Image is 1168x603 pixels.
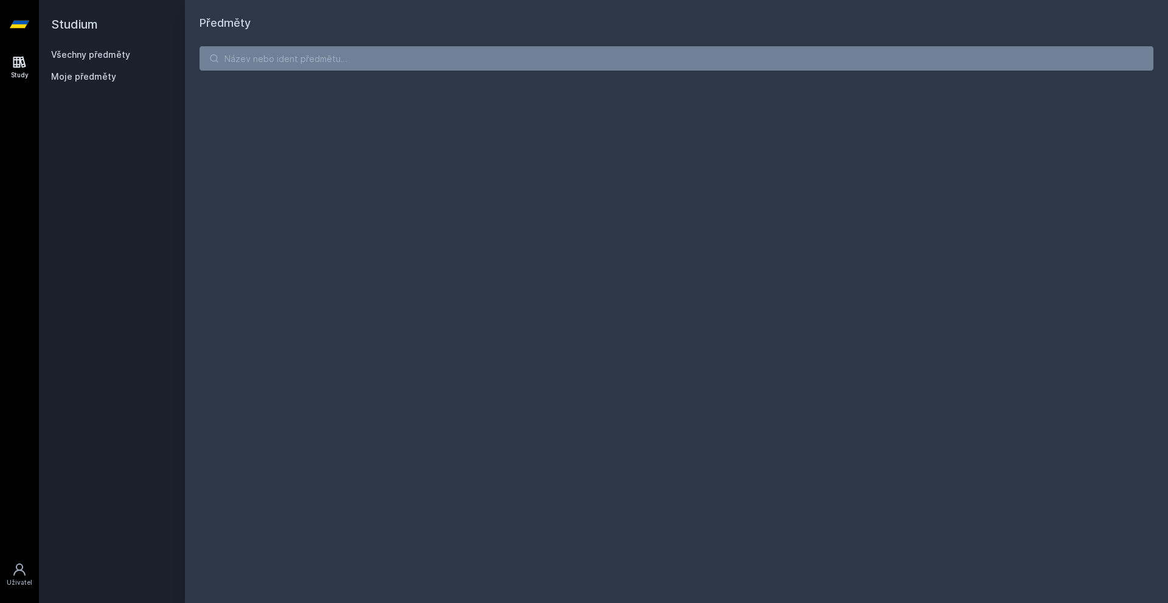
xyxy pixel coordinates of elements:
[2,49,36,86] a: Study
[200,46,1153,71] input: Název nebo ident předmětu…
[11,71,29,80] div: Study
[7,578,32,587] div: Uživatel
[51,71,116,83] span: Moje předměty
[51,49,130,60] a: Všechny předměty
[200,15,1153,32] h1: Předměty
[2,556,36,593] a: Uživatel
